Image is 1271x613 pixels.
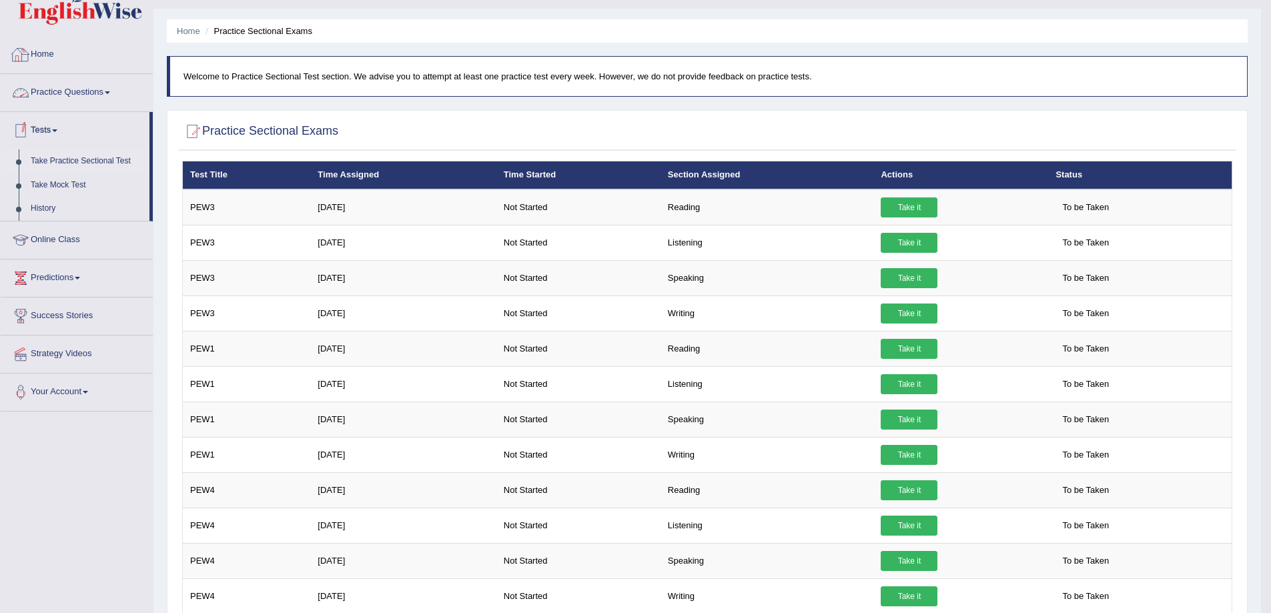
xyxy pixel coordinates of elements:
[661,161,874,189] th: Section Assigned
[183,508,311,543] td: PEW4
[310,225,496,260] td: [DATE]
[1,336,153,369] a: Strategy Videos
[183,189,311,225] td: PEW3
[1,374,153,407] a: Your Account
[1055,268,1116,288] span: To be Taken
[1055,303,1116,324] span: To be Taken
[661,331,874,366] td: Reading
[310,472,496,508] td: [DATE]
[182,121,338,141] h2: Practice Sectional Exams
[881,303,937,324] a: Take it
[183,437,311,472] td: PEW1
[881,197,937,217] a: Take it
[496,543,661,578] td: Not Started
[183,366,311,402] td: PEW1
[310,161,496,189] th: Time Assigned
[1,259,153,293] a: Predictions
[881,480,937,500] a: Take it
[881,445,937,465] a: Take it
[881,516,937,536] a: Take it
[1055,233,1116,253] span: To be Taken
[881,586,937,606] a: Take it
[496,437,661,472] td: Not Started
[873,161,1048,189] th: Actions
[183,331,311,366] td: PEW1
[1055,374,1116,394] span: To be Taken
[1055,480,1116,500] span: To be Taken
[183,543,311,578] td: PEW4
[661,295,874,331] td: Writing
[183,295,311,331] td: PEW3
[496,331,661,366] td: Not Started
[881,551,937,571] a: Take it
[1,36,153,69] a: Home
[310,437,496,472] td: [DATE]
[183,260,311,295] td: PEW3
[661,366,874,402] td: Listening
[1055,551,1116,571] span: To be Taken
[1,112,149,145] a: Tests
[881,233,937,253] a: Take it
[881,268,937,288] a: Take it
[661,508,874,543] td: Listening
[25,173,149,197] a: Take Mock Test
[1,74,153,107] a: Practice Questions
[496,225,661,260] td: Not Started
[1048,161,1232,189] th: Status
[661,437,874,472] td: Writing
[25,197,149,221] a: History
[496,402,661,437] td: Not Started
[310,402,496,437] td: [DATE]
[1055,516,1116,536] span: To be Taken
[496,508,661,543] td: Not Started
[310,295,496,331] td: [DATE]
[183,472,311,508] td: PEW4
[183,70,1234,83] p: Welcome to Practice Sectional Test section. We advise you to attempt at least one practice test e...
[881,410,937,430] a: Take it
[1055,586,1116,606] span: To be Taken
[310,508,496,543] td: [DATE]
[881,374,937,394] a: Take it
[496,295,661,331] td: Not Started
[496,472,661,508] td: Not Started
[25,149,149,173] a: Take Practice Sectional Test
[661,543,874,578] td: Speaking
[202,25,312,37] li: Practice Sectional Exams
[881,339,937,359] a: Take it
[310,189,496,225] td: [DATE]
[310,260,496,295] td: [DATE]
[1055,197,1116,217] span: To be Taken
[496,161,661,189] th: Time Started
[661,402,874,437] td: Speaking
[183,225,311,260] td: PEW3
[1,297,153,331] a: Success Stories
[1055,339,1116,359] span: To be Taken
[1055,445,1116,465] span: To be Taken
[183,161,311,189] th: Test Title
[310,366,496,402] td: [DATE]
[661,260,874,295] td: Speaking
[310,331,496,366] td: [DATE]
[496,366,661,402] td: Not Started
[496,189,661,225] td: Not Started
[177,26,200,36] a: Home
[496,260,661,295] td: Not Started
[1055,410,1116,430] span: To be Taken
[183,402,311,437] td: PEW1
[310,543,496,578] td: [DATE]
[661,472,874,508] td: Reading
[661,189,874,225] td: Reading
[661,225,874,260] td: Listening
[1,221,153,255] a: Online Class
